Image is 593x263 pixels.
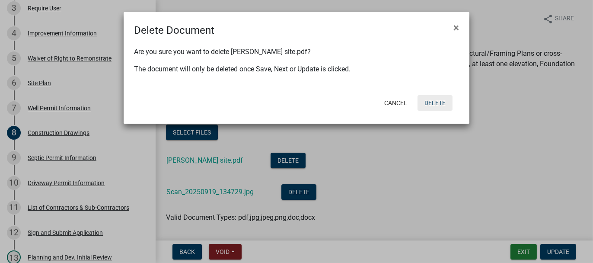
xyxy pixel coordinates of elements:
button: Close [446,16,466,40]
p: Are you sure you want to delete [PERSON_NAME] site.pdf? [134,47,459,57]
h4: Delete Document [134,22,214,38]
p: The document will only be deleted once Save, Next or Update is clicked. [134,64,459,74]
span: × [453,22,459,34]
button: Cancel [377,95,414,111]
button: Delete [418,95,453,111]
